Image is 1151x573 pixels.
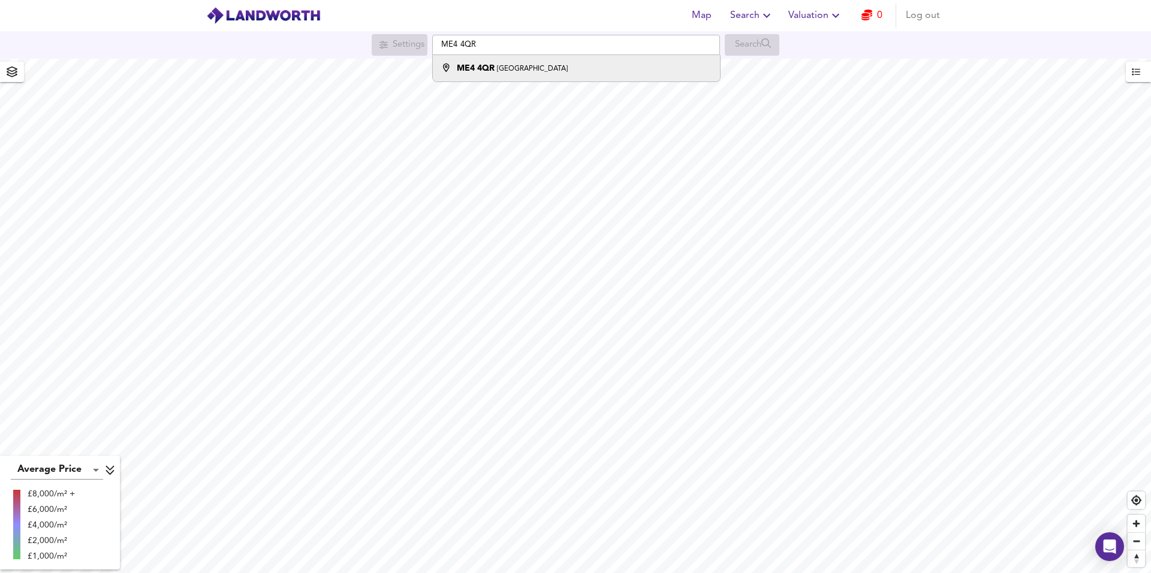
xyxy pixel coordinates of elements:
div: Search for a location first or explore the map [725,34,779,56]
button: 0 [852,4,891,28]
div: £6,000/m² [28,504,75,516]
input: Enter a location... [432,35,720,55]
div: £8,000/m² + [28,488,75,500]
button: Find my location [1128,492,1145,509]
button: Zoom in [1128,515,1145,532]
span: Search [730,7,774,24]
span: Log out [906,7,940,24]
span: Valuation [788,7,843,24]
div: Average Price [11,460,103,480]
div: Open Intercom Messenger [1095,532,1124,561]
button: Zoom out [1128,532,1145,550]
button: Log out [901,4,945,28]
strong: ME4 4QR [457,64,495,72]
a: 0 [861,7,882,24]
div: £2,000/m² [28,535,75,547]
span: Reset bearing to north [1128,550,1145,567]
button: Map [682,4,721,28]
button: Reset bearing to north [1128,550,1145,567]
div: Search for a location first or explore the map [372,34,427,56]
img: logo [206,7,321,25]
div: £4,000/m² [28,519,75,531]
span: Map [687,7,716,24]
div: £1,000/m² [28,550,75,562]
button: Search [725,4,779,28]
small: [GEOGRAPHIC_DATA] [497,65,568,72]
button: Valuation [784,4,848,28]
